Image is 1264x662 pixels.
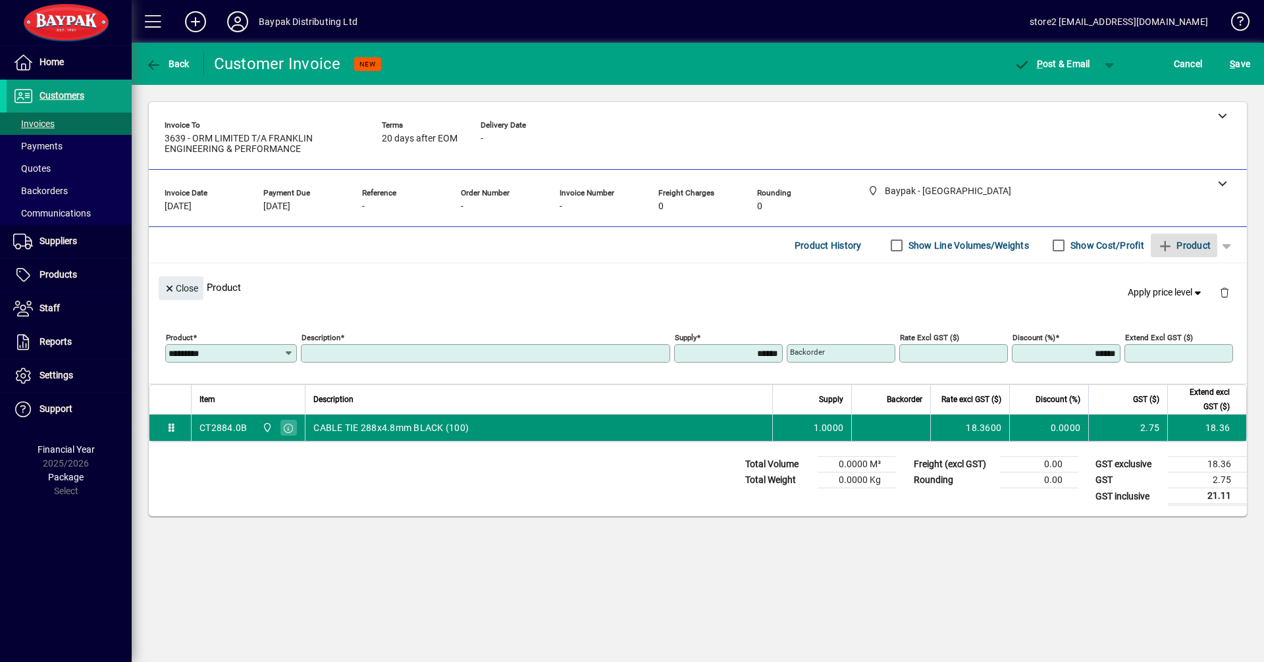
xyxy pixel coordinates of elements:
[7,326,132,359] a: Reports
[1174,53,1203,74] span: Cancel
[1167,415,1246,441] td: 18.36
[1030,11,1208,32] div: store2 [EMAIL_ADDRESS][DOMAIN_NAME]
[481,134,483,144] span: -
[382,134,458,144] span: 20 days after EOM
[1151,234,1217,257] button: Product
[1168,472,1247,488] td: 2.75
[900,333,959,342] mat-label: Rate excl GST ($)
[1128,286,1204,299] span: Apply price level
[1209,286,1240,298] app-page-header-button: Delete
[302,333,340,342] mat-label: Description
[757,201,762,212] span: 0
[906,239,1029,252] label: Show Line Volumes/Weights
[818,457,897,472] td: 0.0000 M³
[39,57,64,67] span: Home
[1171,52,1206,76] button: Cancel
[999,457,1078,472] td: 0.00
[1168,488,1247,505] td: 21.11
[887,392,922,407] span: Backorder
[214,53,341,74] div: Customer Invoice
[939,421,1001,434] div: 18.3600
[39,403,72,414] span: Support
[259,11,357,32] div: Baypak Distributing Ltd
[13,208,91,218] span: Communications
[1088,415,1167,441] td: 2.75
[1009,415,1088,441] td: 0.0000
[739,472,818,488] td: Total Weight
[7,393,132,426] a: Support
[13,118,55,129] span: Invoices
[814,421,844,434] span: 1.0000
[48,472,84,482] span: Package
[1089,457,1168,472] td: GST exclusive
[13,186,68,196] span: Backorders
[7,46,132,79] a: Home
[7,225,132,258] a: Suppliers
[165,201,192,212] span: [DATE]
[658,201,664,212] span: 0
[39,370,73,380] span: Settings
[263,201,290,212] span: [DATE]
[132,52,204,76] app-page-header-button: Back
[145,59,190,69] span: Back
[13,163,51,174] span: Quotes
[1176,385,1230,414] span: Extend excl GST ($)
[39,236,77,246] span: Suppliers
[1089,472,1168,488] td: GST
[1226,52,1253,76] button: Save
[7,113,132,135] a: Invoices
[941,392,1001,407] span: Rate excl GST ($)
[155,282,207,293] app-page-header-button: Close
[39,90,84,101] span: Customers
[149,263,1247,311] div: Product
[1007,52,1097,76] button: Post & Email
[38,444,95,455] span: Financial Year
[1122,281,1209,305] button: Apply price level
[795,235,862,256] span: Product History
[166,333,193,342] mat-label: Product
[739,457,818,472] td: Total Volume
[199,421,247,434] div: CT2884.0B
[1014,59,1090,69] span: ost & Email
[790,347,825,357] mat-label: Backorder
[1209,276,1240,308] button: Delete
[1037,59,1043,69] span: P
[1036,392,1080,407] span: Discount (%)
[1168,457,1247,472] td: 18.36
[907,457,999,472] td: Freight (excl GST)
[461,201,463,212] span: -
[39,269,77,280] span: Products
[142,52,193,76] button: Back
[7,259,132,292] a: Products
[359,60,376,68] span: NEW
[159,276,203,300] button: Close
[1089,488,1168,505] td: GST inclusive
[675,333,697,342] mat-label: Supply
[7,359,132,392] a: Settings
[999,472,1078,488] td: 0.00
[1013,333,1055,342] mat-label: Discount (%)
[789,234,867,257] button: Product History
[1125,333,1193,342] mat-label: Extend excl GST ($)
[362,201,365,212] span: -
[313,421,469,434] span: CABLE TIE 288x4.8mm BLACK (100)
[174,10,217,34] button: Add
[819,392,843,407] span: Supply
[1230,53,1250,74] span: ave
[1133,392,1159,407] span: GST ($)
[165,134,362,155] span: 3639 - ORM LIMITED T/A FRANKLIN ENGINEERING & PERFORMANCE
[1221,3,1248,45] a: Knowledge Base
[313,392,354,407] span: Description
[7,180,132,202] a: Backorders
[7,157,132,180] a: Quotes
[818,472,897,488] td: 0.0000 Kg
[560,201,562,212] span: -
[7,135,132,157] a: Payments
[1157,235,1211,256] span: Product
[199,392,215,407] span: Item
[907,472,999,488] td: Rounding
[39,336,72,347] span: Reports
[1068,239,1144,252] label: Show Cost/Profit
[13,141,63,151] span: Payments
[217,10,259,34] button: Profile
